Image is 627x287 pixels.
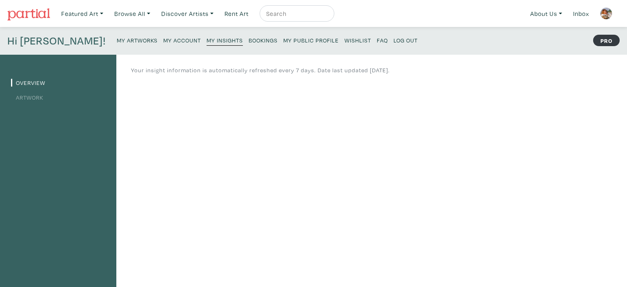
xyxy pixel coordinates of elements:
[527,5,566,22] a: About Us
[163,34,201,45] a: My Account
[11,93,43,101] a: Artwork
[600,7,612,20] img: phpThumb.php
[249,36,278,44] small: Bookings
[11,79,45,87] a: Overview
[163,36,201,44] small: My Account
[265,9,327,19] input: Search
[283,34,339,45] a: My Public Profile
[569,5,593,22] a: Inbox
[131,66,390,75] p: Your insight information is automatically refreshed every 7 days. Date last updated [DATE].
[394,36,418,44] small: Log Out
[593,35,620,46] strong: PRO
[221,5,252,22] a: Rent Art
[377,36,388,44] small: FAQ
[7,34,106,47] h4: Hi [PERSON_NAME]!
[394,34,418,45] a: Log Out
[111,5,154,22] a: Browse All
[58,5,107,22] a: Featured Art
[249,34,278,45] a: Bookings
[377,34,388,45] a: FAQ
[345,36,371,44] small: Wishlist
[283,36,339,44] small: My Public Profile
[345,34,371,45] a: Wishlist
[117,34,158,45] a: My Artworks
[207,34,243,46] a: My Insights
[117,36,158,44] small: My Artworks
[158,5,217,22] a: Discover Artists
[207,36,243,44] small: My Insights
